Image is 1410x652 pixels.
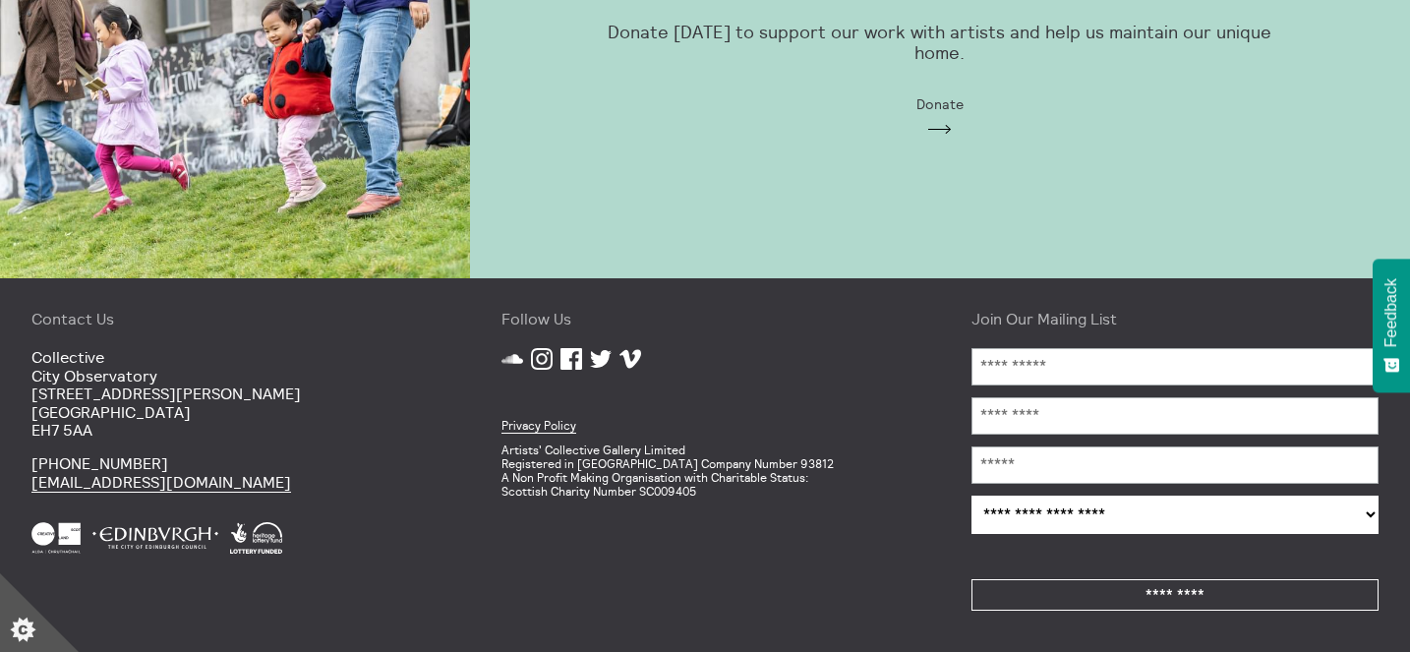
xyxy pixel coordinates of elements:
[501,444,909,498] p: Artists' Collective Gallery Limited Registered in [GEOGRAPHIC_DATA] Company Number 93812 A Non Pr...
[1373,259,1410,392] button: Feedback - Show survey
[916,96,964,112] span: Donate
[230,522,282,554] img: Heritage Lottery Fund
[31,310,439,327] h4: Contact Us
[971,310,1379,327] h4: Join Our Mailing List
[1382,278,1400,347] span: Feedback
[501,418,576,434] a: Privacy Policy
[31,522,81,554] img: Creative Scotland
[31,454,439,491] p: [PHONE_NUMBER]
[31,348,439,439] p: Collective City Observatory [STREET_ADDRESS][PERSON_NAME] [GEOGRAPHIC_DATA] EH7 5AA
[92,522,218,554] img: City Of Edinburgh Council White
[501,310,909,327] h4: Follow Us
[594,23,1286,63] p: Donate [DATE] to support our work with artists and help us maintain our unique home.
[31,472,291,493] a: [EMAIL_ADDRESS][DOMAIN_NAME]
